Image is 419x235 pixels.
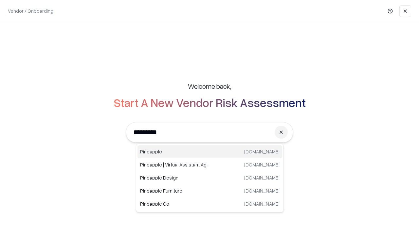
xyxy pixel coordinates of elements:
h5: Welcome back, [188,82,231,91]
p: Pineapple [140,148,210,155]
p: [DOMAIN_NAME] [244,200,280,207]
p: [DOMAIN_NAME] [244,174,280,181]
p: Pineapple Co [140,200,210,207]
p: [DOMAIN_NAME] [244,148,280,155]
p: Vendor / Onboarding [8,8,53,14]
p: Pineapple Furniture [140,187,210,194]
p: [DOMAIN_NAME] [244,161,280,168]
p: Pineapple | Virtual Assistant Agency [140,161,210,168]
p: Pineapple Design [140,174,210,181]
p: [DOMAIN_NAME] [244,187,280,194]
h2: Start A New Vendor Risk Assessment [114,96,306,109]
div: Suggestions [136,144,284,212]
